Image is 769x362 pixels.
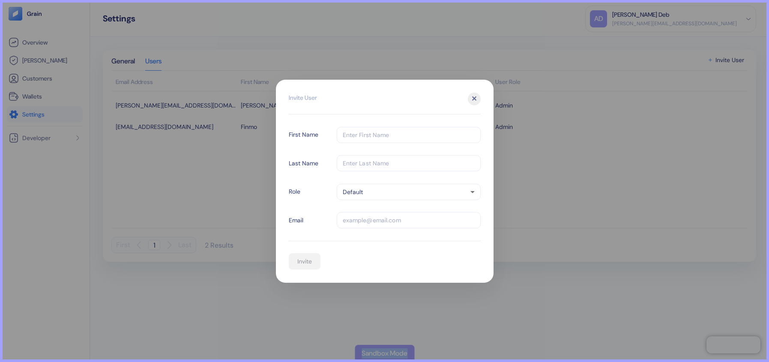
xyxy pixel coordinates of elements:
span: Invite User [289,93,317,102]
label: Email [289,216,303,225]
label: Role [289,187,300,196]
input: example@email.com [337,212,481,228]
iframe: Chatra live chat [706,336,760,353]
div: ✕ [468,93,481,105]
input: Enter Last Name [337,155,481,171]
label: First Name [289,130,318,139]
input: Enter First Name [337,127,481,143]
label: Last Name [289,159,318,168]
div: Default [337,184,481,200]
